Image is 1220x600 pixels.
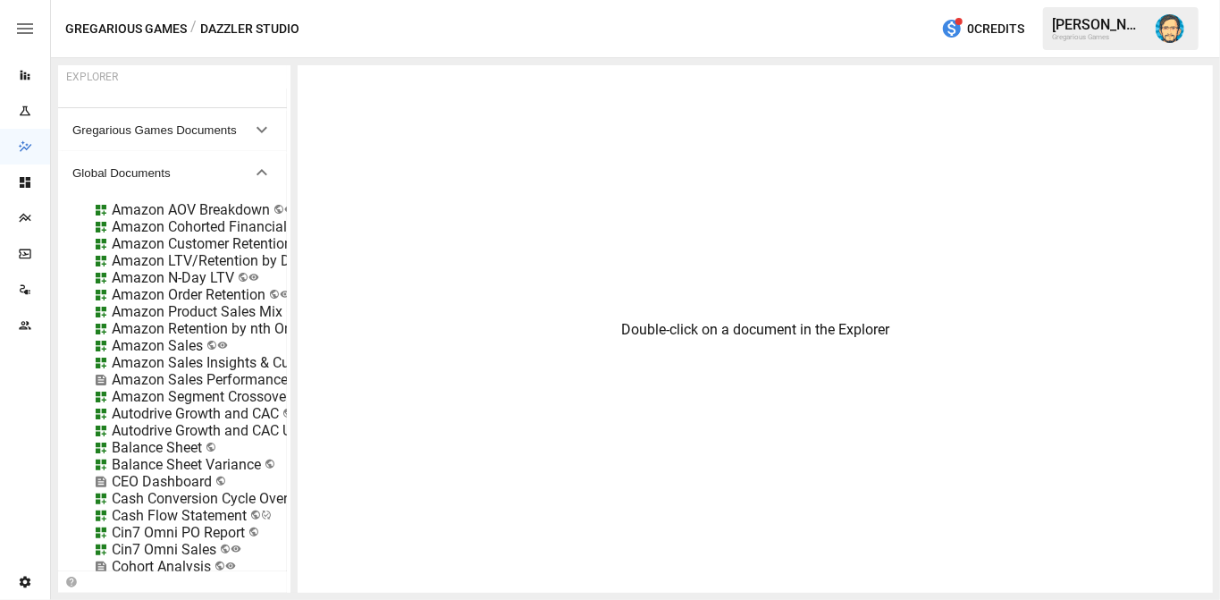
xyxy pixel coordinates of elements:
[217,340,228,351] svg: Public
[1145,4,1195,54] button: Dana Basken
[934,13,1031,46] button: 0Credits
[112,286,265,303] div: Amazon Order Retention
[112,218,294,235] div: Amazon Cohorted Financials
[112,422,369,439] div: Autodrive Growth and CAC Unsegmented
[1156,14,1184,43] img: Dana Basken
[65,18,187,40] button: Gregarious Games
[112,371,288,388] div: Amazon Sales Performance
[112,269,234,286] div: Amazon N-Day LTV
[112,541,216,558] div: Cin7 Omni Sales
[62,576,80,588] button: Collapse Folders
[1052,16,1145,33] div: [PERSON_NAME]
[1052,33,1145,41] div: Gregarious Games
[112,405,279,422] div: Autodrive Growth and CAC
[72,123,251,137] span: Gregarious Games Documents
[58,108,287,151] button: Gregarious Games Documents
[231,544,241,554] svg: Public
[112,235,292,252] div: Amazon Customer Retention
[58,151,287,194] button: Global Documents
[225,561,236,571] svg: Public
[112,558,211,575] div: Cohort Analysis
[72,166,251,180] span: Global Documents
[190,18,197,40] div: /
[112,439,202,456] div: Balance Sheet
[112,201,270,218] div: Amazon AOV Breakdown
[112,473,212,490] div: CEO Dashboard
[112,507,247,524] div: Cash Flow Statement
[112,524,245,541] div: Cin7 Omni PO Report
[66,71,118,83] div: EXPLORER
[112,490,324,507] div: Cash Conversion Cycle Over Time
[112,252,349,269] div: Amazon LTV/Retention by Dimension
[284,204,295,215] svg: Public
[248,272,259,283] svg: Public
[112,303,282,320] div: Amazon Product Sales Mix
[967,18,1024,40] span: 0 Credits
[112,337,203,354] div: Amazon Sales
[112,320,308,337] div: Amazon Retention by nth Order
[280,289,290,300] svg: Public
[112,456,261,473] div: Balance Sheet Variance
[621,321,889,338] div: Double-click on a document in the Explorer
[112,354,383,371] div: Amazon Sales Insights & Customer Metrics
[261,510,272,520] svg: Published
[112,388,290,405] div: Amazon Segment Crossover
